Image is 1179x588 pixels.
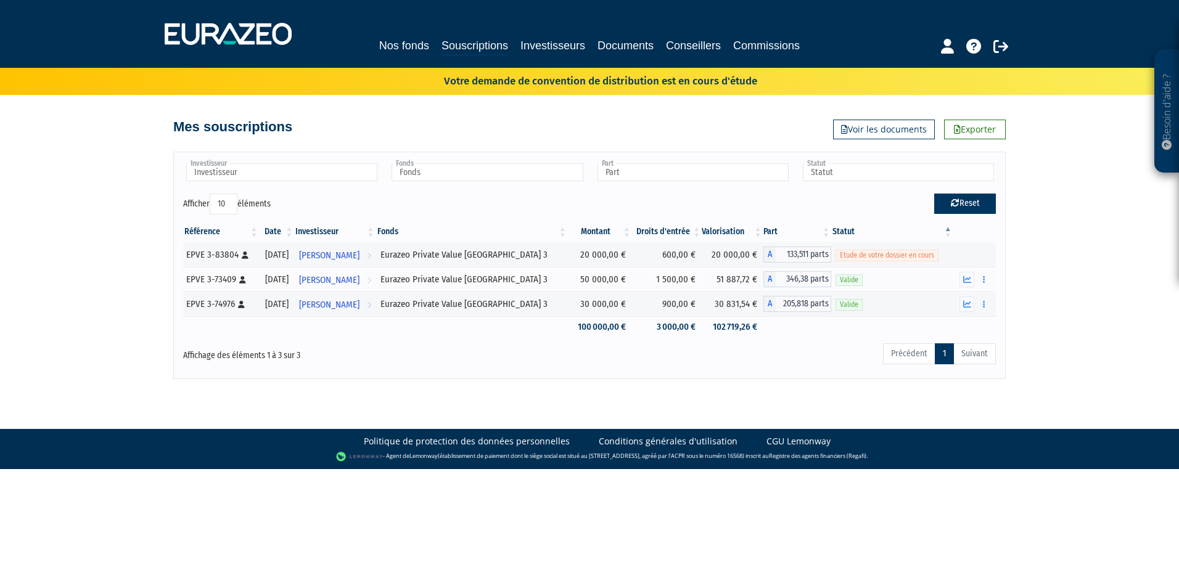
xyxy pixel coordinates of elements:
[763,271,776,287] span: A
[632,292,702,316] td: 900,00 €
[733,37,800,54] a: Commissions
[259,221,294,242] th: Date: activer pour trier la colonne par ordre croissant
[186,248,255,261] div: EPVE 3-83804
[263,298,290,311] div: [DATE]
[632,221,702,242] th: Droits d'entrée: activer pour trier la colonne par ordre croissant
[934,194,996,213] button: Reset
[442,37,508,56] a: Souscriptions
[294,267,376,292] a: [PERSON_NAME]
[632,316,702,338] td: 3 000,00 €
[776,296,831,312] span: 205,818 parts
[702,242,763,267] td: 20 000,00 €
[380,273,564,286] div: Eurazeo Private Value [GEOGRAPHIC_DATA] 3
[568,242,632,267] td: 20 000,00 €
[568,221,632,242] th: Montant: activer pour trier la colonne par ordre croissant
[598,37,654,54] a: Documents
[702,292,763,316] td: 30 831,54 €
[702,267,763,292] td: 51 887,72 €
[186,298,255,311] div: EPVE 3-74976
[1160,56,1174,167] p: Besoin d'aide ?
[836,250,939,261] span: Etude de votre dossier en cours
[776,271,831,287] span: 346,38 parts
[299,269,359,292] span: [PERSON_NAME]
[294,292,376,316] a: [PERSON_NAME]
[763,247,776,263] span: A
[238,301,245,308] i: [Français] Personne physique
[831,221,953,242] th: Statut : activer pour trier la colonne par ordre d&eacute;croissant
[173,120,292,134] h4: Mes souscriptions
[380,248,564,261] div: Eurazeo Private Value [GEOGRAPHIC_DATA] 3
[294,242,376,267] a: [PERSON_NAME]
[263,273,290,286] div: [DATE]
[367,293,371,316] i: Voir l'investisseur
[568,316,632,338] td: 100 000,00 €
[408,71,757,89] p: Votre demande de convention de distribution est en cours d'étude
[776,247,831,263] span: 133,511 parts
[263,248,290,261] div: [DATE]
[833,120,935,139] a: Voir les documents
[763,271,831,287] div: A - Eurazeo Private Value Europe 3
[666,37,721,54] a: Conseillers
[836,299,863,311] span: Valide
[299,293,359,316] span: [PERSON_NAME]
[632,242,702,267] td: 600,00 €
[183,221,259,242] th: Référence : activer pour trier la colonne par ordre croissant
[242,251,249,259] i: [Français] Personne physique
[409,452,438,460] a: Lemonway
[702,316,763,338] td: 102 719,26 €
[367,269,371,292] i: Voir l'investisseur
[367,244,371,267] i: Voir l'investisseur
[364,435,570,447] a: Politique de protection des données personnelles
[379,37,429,54] a: Nos fonds
[763,221,831,242] th: Part: activer pour trier la colonne par ordre croissant
[836,274,863,286] span: Valide
[183,342,511,362] div: Affichage des éléments 1 à 3 sur 3
[769,452,866,460] a: Registre des agents financiers (Regafi)
[766,435,831,447] a: CGU Lemonway
[12,451,1167,463] div: - Agent de (établissement de paiement dont le siège social est situé au [STREET_ADDRESS], agréé p...
[935,343,954,364] a: 1
[294,221,376,242] th: Investisseur: activer pour trier la colonne par ordre croissant
[568,267,632,292] td: 50 000,00 €
[299,244,359,267] span: [PERSON_NAME]
[599,435,737,447] a: Conditions générales d'utilisation
[763,296,776,312] span: A
[520,37,585,54] a: Investisseurs
[336,451,384,463] img: logo-lemonway.png
[944,120,1006,139] a: Exporter
[186,273,255,286] div: EPVE 3-73409
[763,296,831,312] div: A - Eurazeo Private Value Europe 3
[165,23,292,45] img: 1732889491-logotype_eurazeo_blanc_rvb.png
[376,221,568,242] th: Fonds: activer pour trier la colonne par ordre croissant
[210,194,237,214] select: Afficheréléments
[239,276,246,284] i: [Français] Personne physique
[763,247,831,263] div: A - Eurazeo Private Value Europe 3
[632,267,702,292] td: 1 500,00 €
[183,194,271,214] label: Afficher éléments
[702,221,763,242] th: Valorisation: activer pour trier la colonne par ordre croissant
[380,298,564,311] div: Eurazeo Private Value [GEOGRAPHIC_DATA] 3
[568,292,632,316] td: 30 000,00 €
